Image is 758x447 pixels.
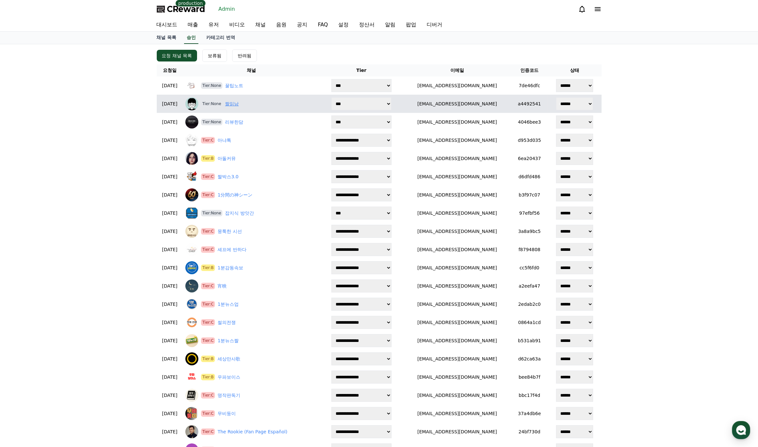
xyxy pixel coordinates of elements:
[43,206,84,223] a: 대화
[201,228,215,235] span: Tier:C
[157,50,197,61] button: 요청 채널 목록
[403,295,511,313] td: [EMAIL_ADDRESS][DOMAIN_NAME]
[403,204,511,222] td: [EMAIL_ADDRESS][DOMAIN_NAME]
[511,332,547,350] td: b531ab91
[201,337,215,344] span: Tier:C
[208,52,221,59] div: 보류됨
[159,428,180,435] p: [DATE]
[403,95,511,113] td: [EMAIL_ADDRESS][DOMAIN_NAME]
[225,101,239,107] a: 짤읽남
[511,186,547,204] td: b3f97c07
[292,18,313,31] a: 공지
[403,313,511,332] td: [EMAIL_ADDRESS][DOMAIN_NAME]
[403,168,511,186] td: [EMAIL_ADDRESS][DOMAIN_NAME]
[354,18,380,31] a: 정산서
[201,192,215,198] span: Tier:C
[403,186,511,204] td: [EMAIL_ADDRESS][DOMAIN_NAME]
[159,264,180,271] p: [DATE]
[403,350,511,368] td: [EMAIL_ADDRESS][DOMAIN_NAME]
[159,228,180,235] p: [DATE]
[232,49,257,62] button: 반려됨
[422,18,448,31] a: 디버거
[185,152,198,165] img: 아돌커뮤
[159,301,180,308] p: [DATE]
[511,240,547,259] td: f8794808
[511,404,547,423] td: 37a4db6e
[201,137,215,143] span: Tier:C
[403,222,511,240] td: [EMAIL_ADDRESS][DOMAIN_NAME]
[313,18,333,31] a: FAQ
[159,337,180,344] p: [DATE]
[250,18,271,31] a: 채널
[511,423,547,441] td: 24bf730d
[218,301,239,308] a: 1분뉴스업
[218,356,240,362] a: 세상만사歌
[225,82,243,89] a: 꿀팁노트
[60,216,67,222] span: 대화
[403,404,511,423] td: [EMAIL_ADDRESS][DOMAIN_NAME]
[202,49,227,62] button: 보류됨
[159,374,180,381] p: [DATE]
[183,64,320,76] th: 채널
[218,392,240,399] a: 명작판독기
[218,155,236,162] a: 아돌커뮤
[162,52,192,59] div: 요청 채널 목록
[238,52,251,59] div: 반려됨
[201,246,215,253] span: Tier:C
[185,225,198,238] img: 뭉툭한 시선
[185,79,198,92] img: 꿀팁노트
[201,264,215,271] span: Tier:B
[185,407,198,420] img: 무비둥이
[218,410,236,417] a: 무비둥이
[201,392,215,399] span: Tier:C
[159,410,180,417] p: [DATE]
[185,115,198,129] img: 리뷰한담
[403,131,511,149] td: [EMAIL_ADDRESS][DOMAIN_NAME]
[185,243,198,256] img: 셰프에 반하다
[511,168,547,186] td: d6dfd486
[511,295,547,313] td: 2edab2c0
[225,119,243,126] a: 리뷰한담
[201,356,215,362] span: Tier:B
[100,216,108,221] span: 설정
[201,410,215,417] span: Tier:C
[218,246,246,253] a: 셰프에 반하다
[185,134,198,147] img: 아냐톡
[185,389,198,402] img: 명작판독기
[403,240,511,259] td: [EMAIL_ADDRESS][DOMAIN_NAME]
[511,113,547,131] td: 4046bee3
[403,332,511,350] td: [EMAIL_ADDRESS][DOMAIN_NAME]
[185,188,198,201] img: 1分間の神シーン
[218,264,243,271] a: 1분감동속보
[333,18,354,31] a: 설정
[185,334,198,347] img: 1분뉴스짤
[511,259,547,277] td: cc5f6fd0
[403,259,511,277] td: [EMAIL_ADDRESS][DOMAIN_NAME]
[159,392,180,399] p: [DATE]
[185,371,198,384] img: 우파보이스
[511,386,547,404] td: bbc17f4d
[185,170,198,183] img: 짤박스3.0
[204,18,224,31] a: 유저
[201,301,215,307] span: Tier:C
[152,32,182,44] a: 채널 목록
[511,222,547,240] td: 3a8a9bc5
[159,82,180,89] p: [DATE]
[511,131,547,149] td: d953d035
[201,173,215,180] span: Tier:C
[403,113,511,131] td: [EMAIL_ADDRESS][DOMAIN_NAME]
[218,337,239,344] a: 1분뉴스짤
[185,97,198,110] img: 짤읽남
[511,368,547,386] td: bee84b7f
[218,319,236,326] a: 썰의전쟁
[218,173,238,180] a: 짤박스3.0
[201,82,222,89] span: Tier:None
[2,206,43,223] a: 홈
[403,368,511,386] td: [EMAIL_ADDRESS][DOMAIN_NAME]
[159,356,180,362] p: [DATE]
[403,277,511,295] td: [EMAIL_ADDRESS][DOMAIN_NAME]
[271,18,292,31] a: 음원
[511,64,547,76] th: 인증코드
[185,425,198,438] img: The Rookie (Fan Page Español)
[403,386,511,404] td: [EMAIL_ADDRESS][DOMAIN_NAME]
